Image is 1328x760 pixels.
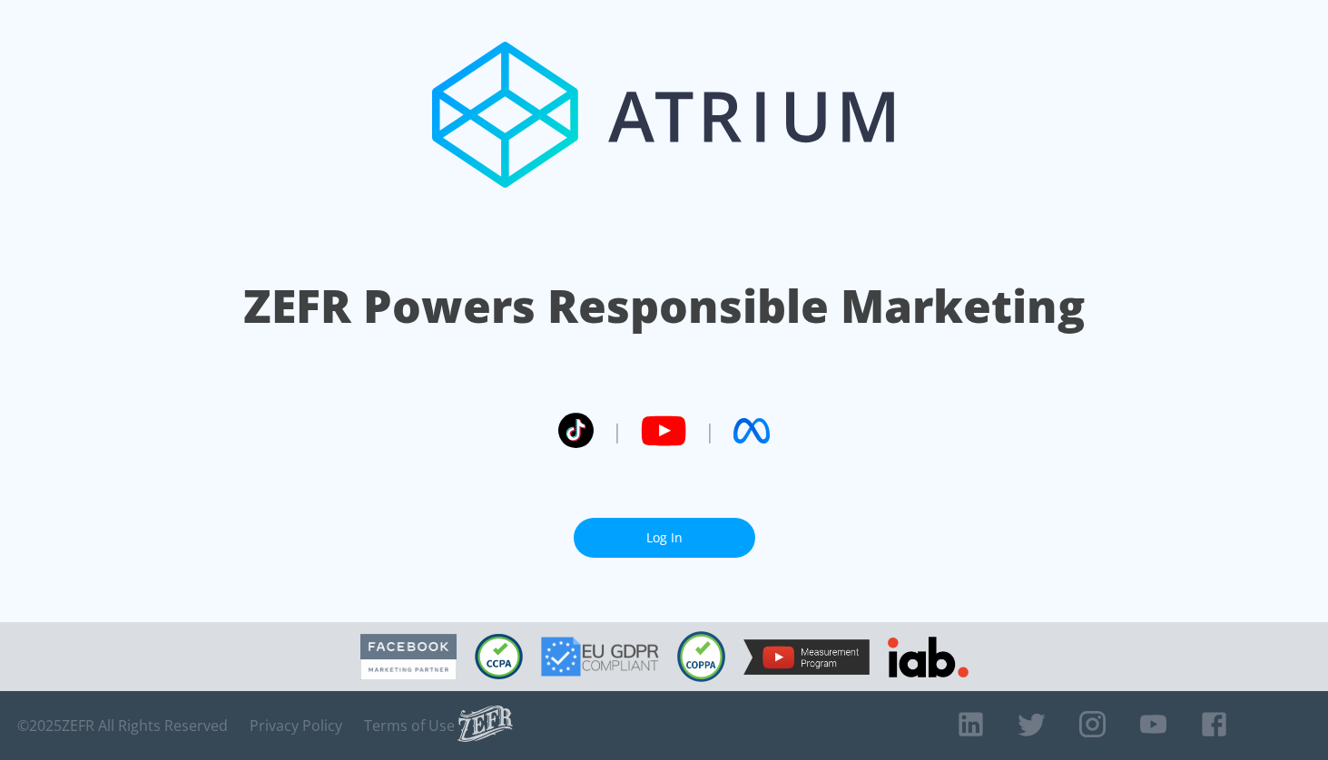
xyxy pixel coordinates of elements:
[17,716,228,735] span: © 2025 ZEFR All Rights Reserved
[243,275,1085,337] h1: ZEFR Powers Responsible Marketing
[541,637,659,677] img: GDPR Compliant
[743,639,870,675] img: YouTube Measurement Program
[612,417,623,444] span: |
[888,637,969,677] img: IAB
[475,634,523,679] img: CCPA Compliant
[364,716,455,735] a: Terms of Use
[250,716,342,735] a: Privacy Policy
[574,518,755,559] a: Log In
[704,417,715,444] span: |
[677,631,725,682] img: COPPA Compliant
[360,634,457,680] img: Facebook Marketing Partner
